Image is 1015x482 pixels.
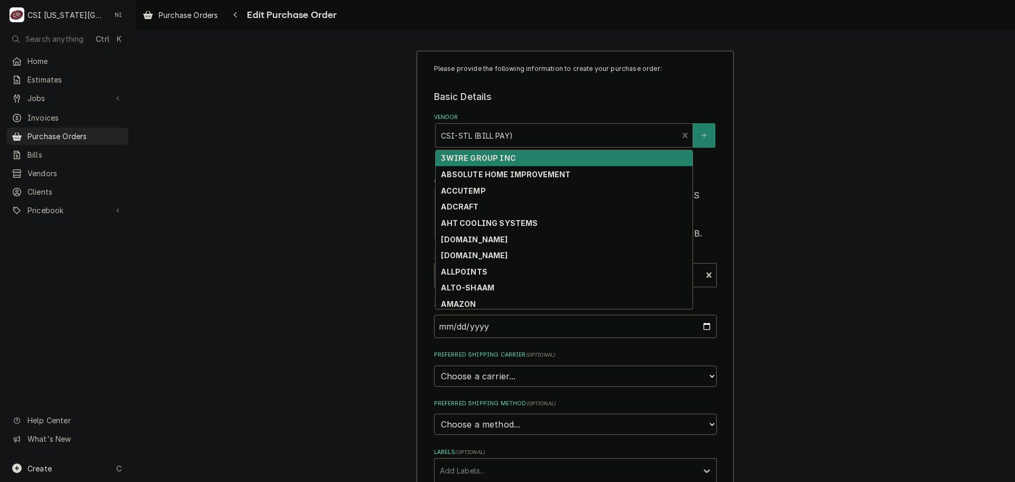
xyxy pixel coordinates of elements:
[434,300,717,338] div: Issue Date
[441,283,494,292] strong: ALTO-SHAAM
[434,178,717,187] span: Vendor Notes
[27,112,123,123] span: Invoices
[27,415,122,426] span: Help Center
[6,128,128,145] a: Purchase Orders
[6,52,128,70] a: Home
[6,412,128,429] a: Go to Help Center
[27,74,123,85] span: Estimates
[244,8,337,22] span: Edit Purchase Order
[441,251,508,260] strong: [DOMAIN_NAME]
[441,299,476,308] strong: AMAZON
[527,401,556,406] span: ( optional )
[434,300,717,308] label: Issue Date
[10,7,24,22] div: CSI Kansas City's Avatar
[526,352,556,358] span: ( optional )
[441,235,508,244] strong: [DOMAIN_NAME]
[434,448,717,457] label: Labels
[434,252,717,287] div: Inventory Location
[25,33,84,44] span: Search anything
[434,351,717,386] div: Preferred Shipping Carrier
[693,123,715,148] button: Create New Vendor
[27,168,123,179] span: Vendors
[139,6,222,24] a: Purchase Orders
[27,10,105,21] div: CSI [US_STATE][GEOGRAPHIC_DATA]
[27,131,123,142] span: Purchase Orders
[159,10,218,21] span: Purchase Orders
[6,30,128,48] button: Search anythingCtrlK
[6,89,128,107] a: Go to Jobs
[227,6,244,23] button: Navigate back
[434,113,717,122] label: Vendor
[434,90,717,104] legend: Basic Details
[27,186,123,197] span: Clients
[441,219,538,228] strong: AHT COOLING SYSTEMS
[434,399,717,435] div: Preferred Shipping Method
[111,7,126,22] div: Nate Ingram's Avatar
[27,205,107,216] span: Pricebook
[111,7,126,22] div: NI
[27,464,52,473] span: Create
[6,71,128,88] a: Estimates
[434,351,717,359] label: Preferred Shipping Carrier
[441,267,487,276] strong: ALLPOINTS
[96,33,109,44] span: Ctrl
[27,56,123,67] span: Home
[434,399,717,408] label: Preferred Shipping Method
[27,433,122,444] span: What's New
[6,165,128,182] a: Vendors
[6,109,128,126] a: Invoices
[6,430,128,448] a: Go to What's New
[6,183,128,201] a: Clients
[434,64,717,74] p: Please provide the following information to create your purchase order:
[27,93,107,104] span: Jobs
[6,146,128,163] a: Bills
[27,149,123,160] span: Bills
[434,189,717,240] span: Vendor Notes
[117,33,122,44] span: K
[701,132,707,139] svg: Create New Vendor
[434,178,717,239] div: Vendor Notes
[6,202,128,219] a: Go to Pricebook
[434,315,717,338] input: yyyy-mm-dd
[116,463,122,474] span: C
[10,7,24,22] div: C
[441,202,478,211] strong: ADCRAFT
[434,113,717,166] div: Vendor
[434,252,717,261] label: Inventory Location
[441,170,570,179] strong: ABSOLUTE HOME IMPROVEMENT
[441,186,485,195] strong: ACCUTEMP
[455,449,485,455] span: ( optional )
[441,153,515,162] strong: 3WIRE GROUP INC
